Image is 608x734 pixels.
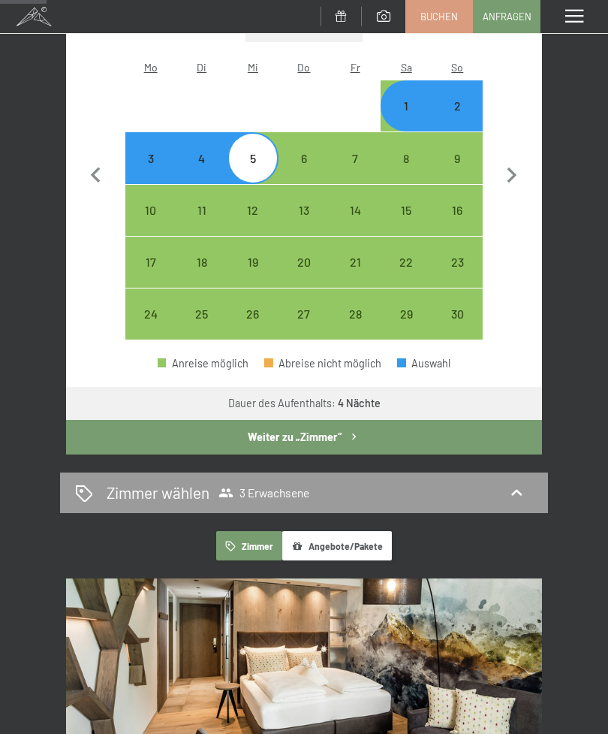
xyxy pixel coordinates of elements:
div: Anreise möglich [330,288,381,340]
div: Fri Nov 14 2025 [330,185,381,236]
div: Anreise möglich [176,237,227,288]
div: Sun Nov 16 2025 [432,185,483,236]
div: Sat Nov 29 2025 [381,288,432,340]
div: Anreise möglich [227,288,278,340]
abbr: Montag [144,61,158,74]
div: 30 [433,308,481,356]
div: Anreise möglich [125,132,176,183]
div: Sat Nov 22 2025 [381,237,432,288]
div: Anreise möglich [227,237,278,288]
div: Mon Nov 17 2025 [125,237,176,288]
abbr: Sonntag [451,61,463,74]
div: Sun Nov 23 2025 [432,237,483,288]
div: 5 [229,153,277,201]
button: Vorheriger Monat [80,6,112,340]
div: 20 [280,256,328,304]
div: Anreise möglich [125,185,176,236]
div: Sat Nov 08 2025 [381,132,432,183]
div: Anreise möglich [432,132,483,183]
h2: Zimmer wählen [107,482,209,503]
a: Anfragen [474,1,540,32]
abbr: Mittwoch [248,61,258,74]
div: Anreise möglich [227,185,278,236]
div: 10 [127,204,175,252]
div: Anreise möglich [158,358,248,369]
div: 4 [178,153,226,201]
div: 18 [178,256,226,304]
div: 9 [433,153,481,201]
div: Fri Nov 21 2025 [330,237,381,288]
div: 19 [229,256,277,304]
abbr: Dienstag [197,61,206,74]
div: Thu Nov 06 2025 [278,132,330,183]
div: 26 [229,308,277,356]
div: 3 [127,153,175,201]
div: 25 [178,308,226,356]
abbr: Samstag [401,61,412,74]
div: Anreise möglich [381,237,432,288]
div: Sat Nov 01 2025 [381,80,432,131]
div: Wed Nov 26 2025 [227,288,278,340]
span: 3 Erwachsene [218,485,309,500]
div: 15 [382,204,430,252]
div: Sun Nov 30 2025 [432,288,483,340]
div: Anreise möglich [432,288,483,340]
div: Tue Nov 11 2025 [176,185,227,236]
div: Anreise möglich [227,132,278,183]
div: Anreise möglich [432,80,483,131]
div: Fri Nov 28 2025 [330,288,381,340]
div: Thu Nov 20 2025 [278,237,330,288]
div: 21 [331,256,379,304]
div: 29 [382,308,430,356]
div: Mon Nov 24 2025 [125,288,176,340]
div: Anreise möglich [125,288,176,340]
div: Anreise möglich [432,185,483,236]
div: Wed Nov 12 2025 [227,185,278,236]
div: Sun Nov 09 2025 [432,132,483,183]
div: 28 [331,308,379,356]
button: Nächster Monat [496,6,528,340]
div: Auswahl [397,358,450,369]
div: 11 [178,204,226,252]
button: Weiter zu „Zimmer“ [66,420,542,455]
a: Buchen [406,1,472,32]
div: Anreise möglich [176,288,227,340]
div: Thu Nov 13 2025 [278,185,330,236]
div: Anreise möglich [330,237,381,288]
b: 4 Nächte [338,397,381,409]
div: Anreise möglich [432,237,483,288]
div: 6 [280,153,328,201]
div: Fri Nov 07 2025 [330,132,381,183]
div: 7 [331,153,379,201]
div: Abreise nicht möglich [264,358,381,369]
div: Anreise möglich [381,288,432,340]
div: Thu Nov 27 2025 [278,288,330,340]
div: Sat Nov 15 2025 [381,185,432,236]
div: Anreise möglich [330,132,381,183]
div: 16 [433,204,481,252]
div: Anreise möglich [176,132,227,183]
abbr: Freitag [351,61,360,74]
div: 24 [127,308,175,356]
span: Anfragen [483,10,531,23]
div: Sun Nov 02 2025 [432,80,483,131]
div: Mon Nov 03 2025 [125,132,176,183]
div: Tue Nov 25 2025 [176,288,227,340]
div: Anreise möglich [381,185,432,236]
div: 27 [280,308,328,356]
div: Wed Nov 19 2025 [227,237,278,288]
div: Anreise möglich [381,80,432,131]
div: 17 [127,256,175,304]
div: Anreise möglich [278,185,330,236]
div: Wed Nov 05 2025 [227,132,278,183]
div: Anreise möglich [278,132,330,183]
span: Buchen [420,10,458,23]
div: Dauer des Aufenthalts: [228,396,381,411]
div: 22 [382,256,430,304]
div: 14 [331,204,379,252]
div: Anreise möglich [381,132,432,183]
div: Anreise möglich [330,185,381,236]
div: Mon Nov 10 2025 [125,185,176,236]
div: Anreise möglich [125,237,176,288]
div: Anreise möglich [278,288,330,340]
